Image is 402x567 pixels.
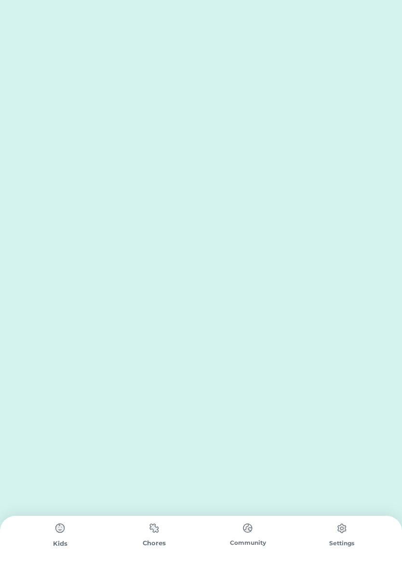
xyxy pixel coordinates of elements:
[201,539,295,547] div: Community
[145,519,164,538] img: type%3Dchores%2C%20state%3Ddefault.svg
[51,519,70,538] img: type%3Dchores%2C%20state%3Ddefault.svg
[295,539,389,548] div: Settings
[107,539,201,548] div: Chores
[13,539,107,549] div: Kids
[238,519,257,538] img: type%3Dchores%2C%20state%3Ddefault.svg
[332,519,351,538] img: type%3Dchores%2C%20state%3Ddefault.svg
